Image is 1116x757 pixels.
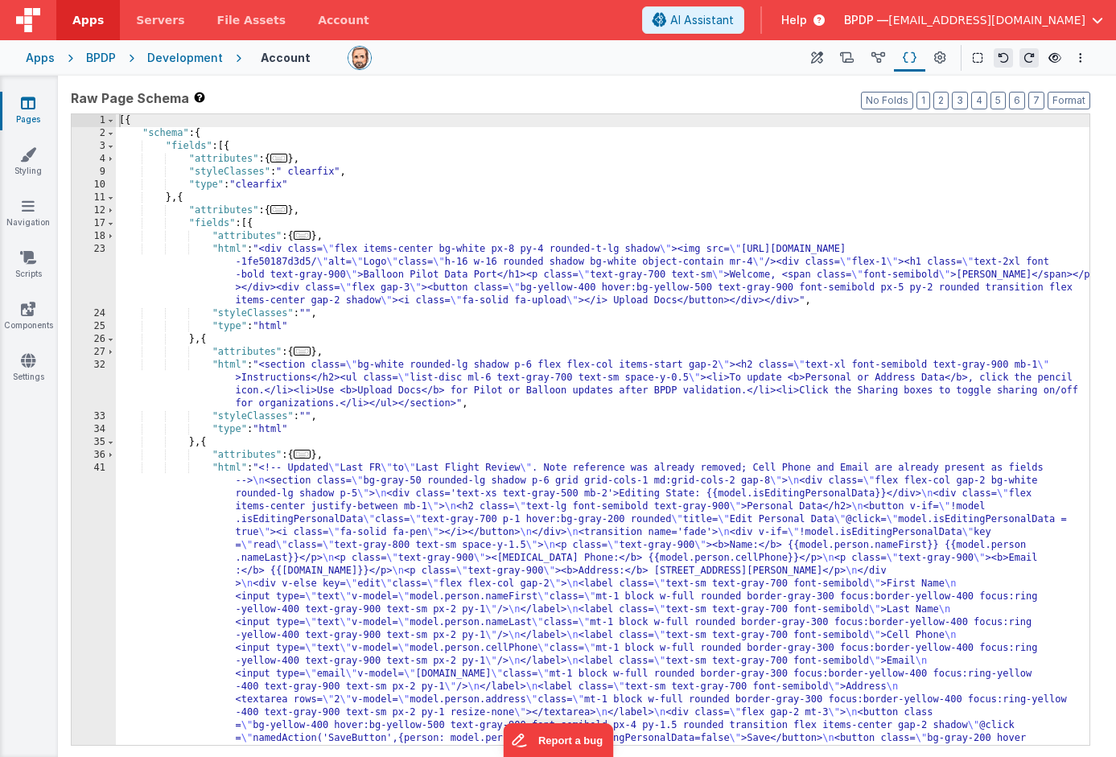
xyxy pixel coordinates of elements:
button: 7 [1028,92,1044,109]
div: 4 [72,153,116,166]
button: 2 [933,92,949,109]
div: 2 [72,127,116,140]
div: 10 [72,179,116,191]
div: 34 [72,423,116,436]
div: 33 [72,410,116,423]
div: 27 [72,346,116,359]
img: 75c0bc63b3a35de0e36ec8009b6401ad [348,47,371,69]
div: Apps [26,50,55,66]
button: AI Assistant [642,6,744,34]
span: Raw Page Schema [71,88,189,108]
span: ... [294,347,311,356]
span: ... [294,450,311,459]
div: 26 [72,333,116,346]
div: 32 [72,359,116,410]
span: ... [270,205,288,214]
div: 23 [72,243,116,307]
div: 3 [72,140,116,153]
span: Help [781,12,807,28]
button: Format [1048,92,1090,109]
button: 4 [971,92,987,109]
div: 9 [72,166,116,179]
button: 3 [952,92,968,109]
div: 35 [72,436,116,449]
div: 11 [72,191,116,204]
div: Development [147,50,223,66]
button: BPDP — [EMAIL_ADDRESS][DOMAIN_NAME] [844,12,1103,28]
div: 24 [72,307,116,320]
div: 1 [72,114,116,127]
span: ... [270,154,288,163]
div: BPDP [86,50,116,66]
div: 17 [72,217,116,230]
span: File Assets [217,12,286,28]
button: 6 [1009,92,1025,109]
div: 25 [72,320,116,333]
span: [EMAIL_ADDRESS][DOMAIN_NAME] [888,12,1085,28]
h4: Account [261,51,311,64]
button: 1 [916,92,930,109]
span: AI Assistant [670,12,734,28]
button: Options [1071,48,1090,68]
button: 5 [990,92,1006,109]
div: 18 [72,230,116,243]
button: No Folds [861,92,913,109]
div: 36 [72,449,116,462]
span: Apps [72,12,104,28]
span: BPDP — [844,12,888,28]
div: 12 [72,204,116,217]
span: Servers [136,12,184,28]
iframe: Marker.io feedback button [503,723,613,757]
span: ... [294,231,311,240]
